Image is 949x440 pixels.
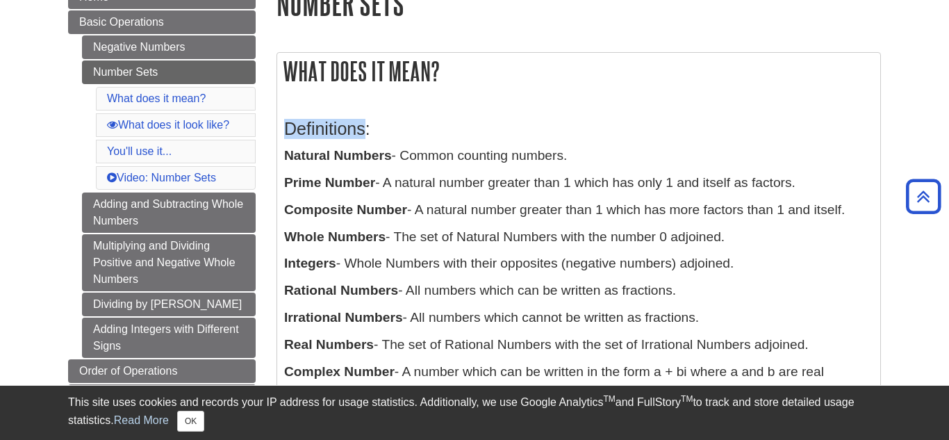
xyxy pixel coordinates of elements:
[681,394,693,404] sup: TM
[177,411,204,432] button: Close
[284,229,386,244] b: Whole Numbers
[284,119,873,139] h3: Definitions:
[284,146,873,166] p: - Common counting numbers.
[284,256,336,270] b: Integers
[284,173,873,193] p: - A natural number greater than 1 which has only 1 and itself as factors.
[284,335,873,355] p: - The set of Rational Numbers with the set of Irrational Numbers adjoined.
[107,92,206,104] a: What does it mean?
[107,119,229,131] a: What does it look like?
[79,365,177,377] span: Order of Operations
[114,414,169,426] a: Read More
[82,234,256,291] a: Multiplying and Dividing Positive and Negative Whole Numbers
[82,35,256,59] a: Negative Numbers
[284,310,403,325] b: Irrational Numbers
[82,193,256,233] a: Adding and Subtracting Whole Numbers
[284,308,873,328] p: - All numbers which cannot be written as fractions.
[277,53,880,90] h2: What does it mean?
[284,148,392,163] b: Natural Numbers
[68,10,256,34] a: Basic Operations
[107,172,216,184] a: Video: Number Sets
[284,254,873,274] p: - Whole Numbers with their opposites (negative numbers) adjoined.
[82,60,256,84] a: Number Sets
[82,318,256,358] a: Adding Integers with Different Signs
[284,362,873,402] p: - A number which can be written in the form a + bi where a and b are real numbers and i is the sq...
[284,364,395,379] b: Complex Number
[68,384,256,408] a: Math Properties
[82,293,256,316] a: Dividing by [PERSON_NAME]
[79,16,164,28] span: Basic Operations
[284,227,873,247] p: - The set of Natural Numbers with the number 0 adjoined.
[284,200,873,220] p: - A natural number greater than 1 which has more factors than 1 and itself.
[284,202,407,217] b: Composite Number
[901,187,946,206] a: Back to Top
[603,394,615,404] sup: TM
[68,394,881,432] div: This site uses cookies and records your IP address for usage statistics. Additionally, we use Goo...
[68,359,256,383] a: Order of Operations
[107,145,172,157] a: You'll use it...
[284,337,374,352] b: Real Numbers
[284,281,873,301] p: - All numbers which can be written as fractions.
[284,283,398,298] b: Rational Numbers
[284,175,375,190] b: Prime Number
